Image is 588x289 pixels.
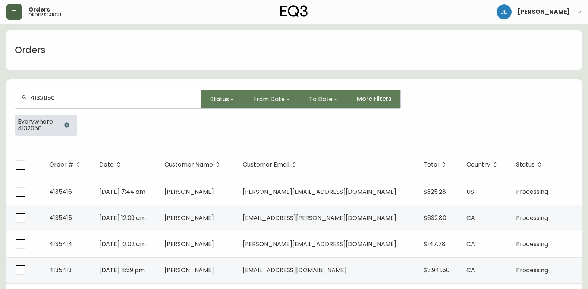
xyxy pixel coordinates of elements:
[164,187,214,196] span: [PERSON_NAME]
[99,187,145,196] span: [DATE] 7:44 am
[18,125,53,132] span: 4132050
[466,162,490,167] span: Country
[164,161,223,168] span: Customer Name
[164,162,213,167] span: Customer Name
[49,266,72,274] span: 4135413
[15,44,45,56] h1: Orders
[243,161,299,168] span: Customer Email
[49,162,73,167] span: Order #
[164,266,214,274] span: [PERSON_NAME]
[516,240,548,248] span: Processing
[49,240,72,248] span: 4135414
[99,162,114,167] span: Date
[516,187,548,196] span: Processing
[99,240,146,248] span: [DATE] 12:02 am
[516,266,548,274] span: Processing
[244,90,300,109] button: From Date
[466,214,475,222] span: CA
[243,162,289,167] span: Customer Email
[243,240,396,248] span: [PERSON_NAME][EMAIL_ADDRESS][DOMAIN_NAME]
[99,266,145,274] span: [DATE] 11:59 pm
[466,266,475,274] span: CA
[253,94,285,104] span: From Date
[210,94,229,104] span: Status
[243,214,396,222] span: [EMAIL_ADDRESS][PERSON_NAME][DOMAIN_NAME]
[49,187,72,196] span: 4135416
[516,162,535,167] span: Status
[424,162,439,167] span: Total
[309,94,333,104] span: To Date
[280,5,308,17] img: logo
[348,90,401,109] button: More Filters
[424,266,450,274] span: $3,941.50
[99,161,123,168] span: Date
[49,161,83,168] span: Order #
[300,90,348,109] button: To Date
[28,13,61,17] h5: order search
[516,214,548,222] span: Processing
[518,9,570,15] span: [PERSON_NAME]
[243,266,347,274] span: [EMAIL_ADDRESS][DOMAIN_NAME]
[466,187,474,196] span: US
[28,7,50,13] span: Orders
[424,214,446,222] span: $632.80
[357,95,392,103] span: More Filters
[164,240,214,248] span: [PERSON_NAME]
[201,90,244,109] button: Status
[30,94,195,102] input: Search
[424,240,446,248] span: $147.78
[49,214,72,222] span: 4135415
[516,161,544,168] span: Status
[466,240,475,248] span: CA
[497,4,512,19] img: 1c9c23e2a847dab86f8017579b61559c
[99,214,146,222] span: [DATE] 12:09 am
[243,187,396,196] span: [PERSON_NAME][EMAIL_ADDRESS][DOMAIN_NAME]
[18,118,53,125] span: Everywhere
[466,161,500,168] span: Country
[164,214,214,222] span: [PERSON_NAME]
[424,161,449,168] span: Total
[424,187,446,196] span: $325.28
